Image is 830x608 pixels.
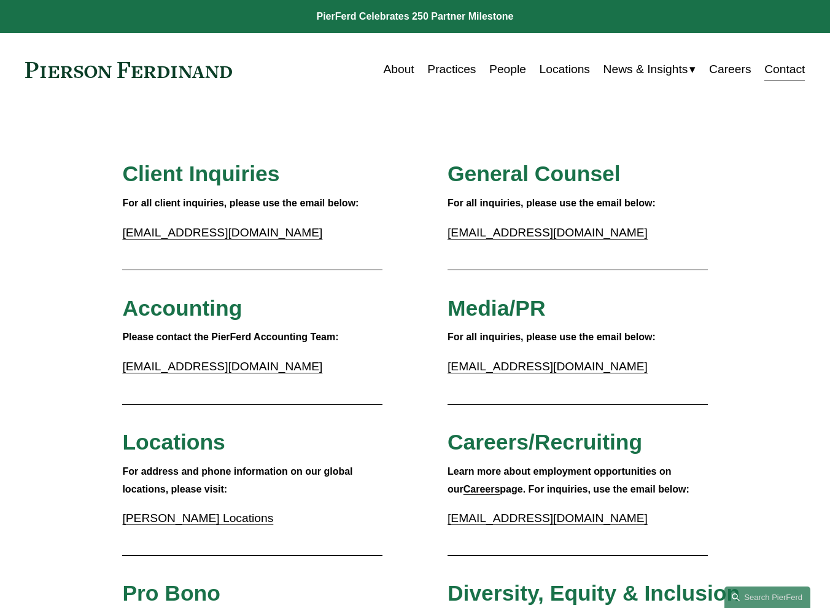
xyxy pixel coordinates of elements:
[603,58,696,81] a: folder dropdown
[724,587,810,608] a: Search this site
[448,581,740,606] span: Diversity, Equity & Inclusion
[709,58,751,81] a: Careers
[489,58,526,81] a: People
[122,512,273,524] a: [PERSON_NAME] Locations
[122,332,338,342] strong: Please contact the PierFerd Accounting Team:
[540,58,590,81] a: Locations
[500,484,689,494] strong: page. For inquiries, use the email below:
[122,430,225,454] span: Locations
[122,581,220,606] span: Pro Bono
[122,466,355,494] strong: For address and phone information on our global locations, please visit:
[448,198,656,208] strong: For all inquiries, please use the email below:
[448,226,648,239] a: [EMAIL_ADDRESS][DOMAIN_NAME]
[122,360,322,373] a: [EMAIL_ADDRESS][DOMAIN_NAME]
[383,58,414,81] a: About
[427,58,476,81] a: Practices
[448,332,656,342] strong: For all inquiries, please use the email below:
[122,226,322,239] a: [EMAIL_ADDRESS][DOMAIN_NAME]
[463,484,500,494] a: Careers
[122,296,242,321] span: Accounting
[603,59,688,80] span: News & Insights
[448,512,648,524] a: [EMAIL_ADDRESS][DOMAIN_NAME]
[448,162,621,186] span: General Counsel
[448,430,642,454] span: Careers/Recruiting
[448,296,546,321] span: Media/PR
[448,360,648,373] a: [EMAIL_ADDRESS][DOMAIN_NAME]
[448,466,674,494] strong: Learn more about employment opportunities on our
[764,58,805,81] a: Contact
[122,162,279,186] span: Client Inquiries
[122,198,359,208] strong: For all client inquiries, please use the email below:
